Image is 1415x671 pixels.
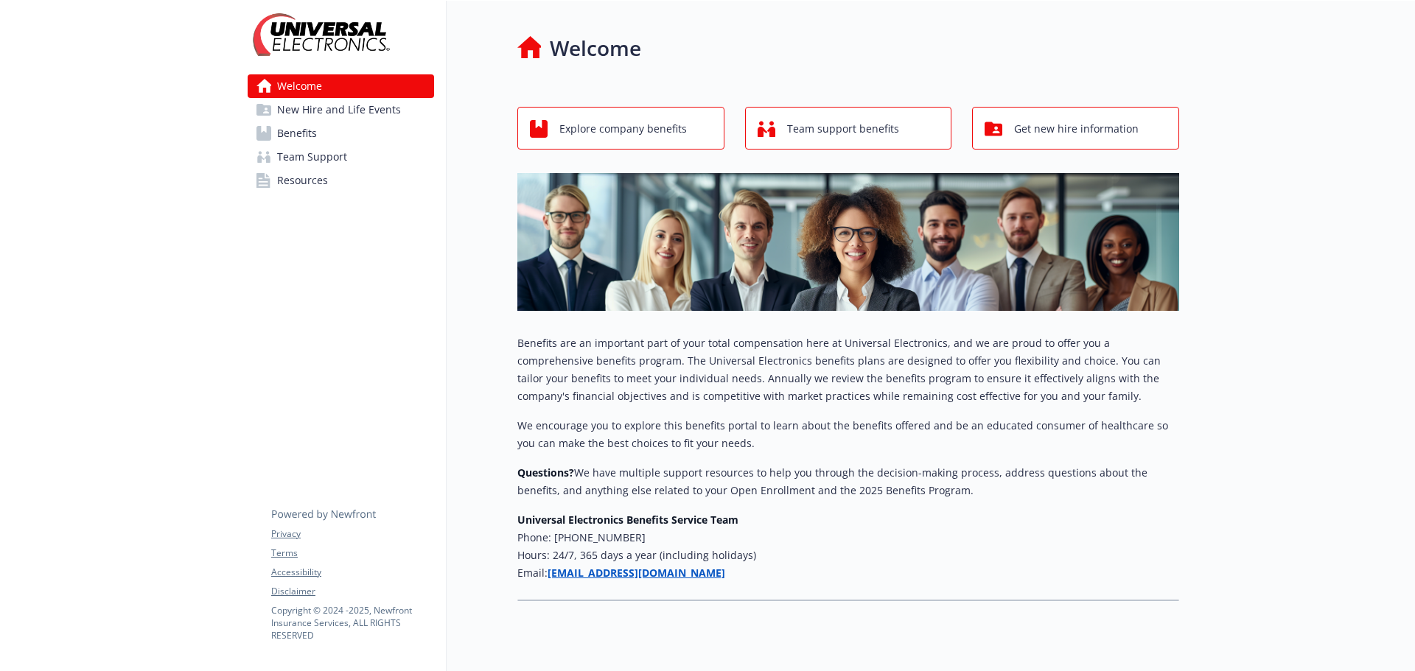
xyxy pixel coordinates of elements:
[517,513,738,527] strong: Universal Electronics Benefits Service Team
[972,107,1179,150] button: Get new hire information
[271,585,433,598] a: Disclaimer
[271,566,433,579] a: Accessibility
[248,169,434,192] a: Resources
[277,98,401,122] span: New Hire and Life Events
[277,74,322,98] span: Welcome
[550,32,641,63] h1: Welcome
[271,604,433,642] p: Copyright © 2024 - 2025 , Newfront Insurance Services, ALL RIGHTS RESERVED
[277,122,317,145] span: Benefits
[787,115,899,143] span: Team support benefits
[517,547,1179,564] h6: Hours: 24/7, 365 days a year (including holidays)​
[559,115,687,143] span: Explore company benefits
[517,334,1179,405] p: Benefits are an important part of your total compensation here at Universal Electronics, and we a...
[548,566,725,580] a: [EMAIL_ADDRESS][DOMAIN_NAME]
[277,169,328,192] span: Resources
[248,122,434,145] a: Benefits
[517,417,1179,452] p: We encourage you to explore this benefits portal to learn about the benefits offered and be an ed...
[1014,115,1139,143] span: Get new hire information
[277,145,347,169] span: Team Support
[271,547,433,560] a: Terms
[517,466,574,479] strong: Questions?
[517,464,1179,499] p: We have multiple support resources to help you through the decision-making process, address quest...
[517,173,1179,311] img: overview page banner
[248,145,434,169] a: Team Support
[248,98,434,122] a: New Hire and Life Events
[517,564,1179,582] h6: Email:
[271,527,433,541] a: Privacy
[517,529,1179,547] h6: Phone: [PHONE_NUMBER]
[745,107,952,150] button: Team support benefits
[248,74,434,98] a: Welcome
[517,107,724,150] button: Explore company benefits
